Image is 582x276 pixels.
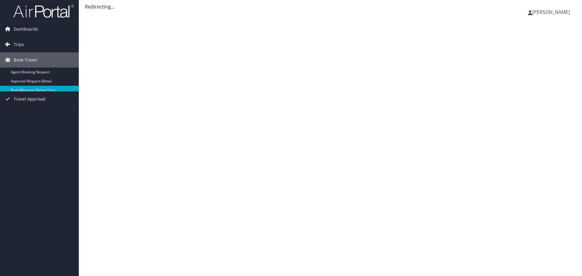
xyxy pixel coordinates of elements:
[13,4,74,18] img: airportal-logo.png
[14,37,24,52] span: Trips
[528,3,576,21] a: [PERSON_NAME]
[14,52,37,68] span: Book Travel
[14,22,38,37] span: Dashboards
[85,3,576,10] div: Redirecting...
[14,91,45,107] span: Travel Approval
[532,9,570,15] span: [PERSON_NAME]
